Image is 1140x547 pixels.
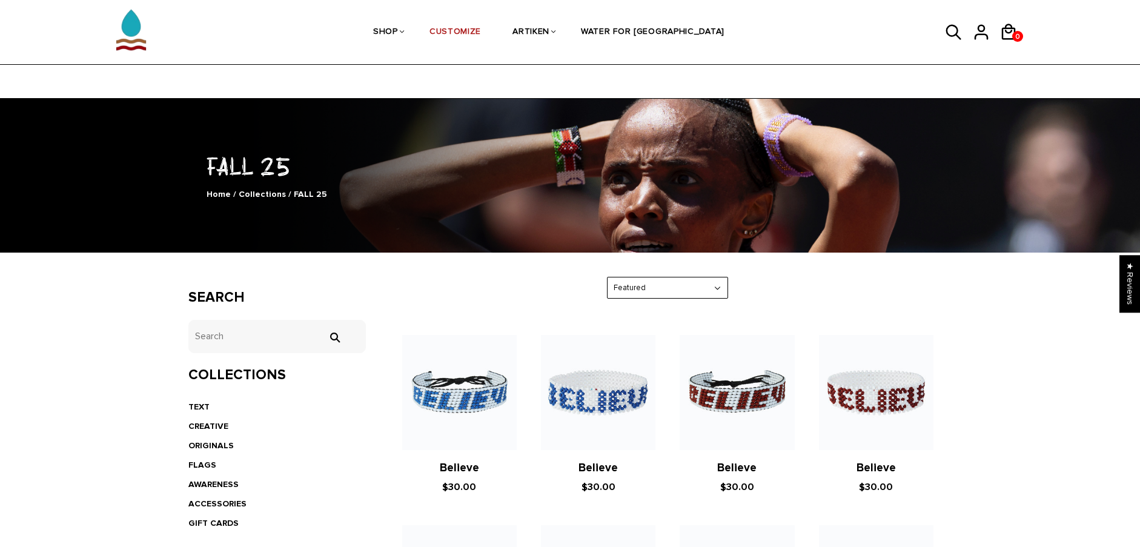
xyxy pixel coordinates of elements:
span: 0 [1012,29,1023,44]
a: GIFT CARDS [188,518,239,528]
a: ARTIKEN [512,1,549,65]
a: ACCESSORIES [188,499,247,509]
a: 0 [1012,31,1023,42]
span: $30.00 [442,481,476,493]
a: CUSTOMIZE [429,1,481,65]
a: Collections [239,189,286,199]
span: $30.00 [720,481,754,493]
a: CREATIVE [188,421,228,431]
input: Search [188,320,366,353]
span: / [233,189,236,199]
a: Believe [717,461,757,475]
a: WATER FOR [GEOGRAPHIC_DATA] [581,1,724,65]
a: Home [207,189,231,199]
h3: Search [188,289,366,307]
h3: Collections [188,366,366,384]
a: SHOP [373,1,398,65]
span: FALL 25 [294,189,327,199]
span: $30.00 [582,481,615,493]
div: Click to open Judge.me floating reviews tab [1119,255,1140,313]
a: AWARENESS [188,479,239,489]
h1: FALL 25 [188,150,952,182]
a: TEXT [188,402,210,412]
a: Believe [857,461,896,475]
a: Believe [578,461,618,475]
input: Search [322,332,346,343]
a: ORIGINALS [188,440,234,451]
a: Believe [440,461,479,475]
a: FLAGS [188,460,216,470]
span: $30.00 [859,481,893,493]
span: / [288,189,291,199]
